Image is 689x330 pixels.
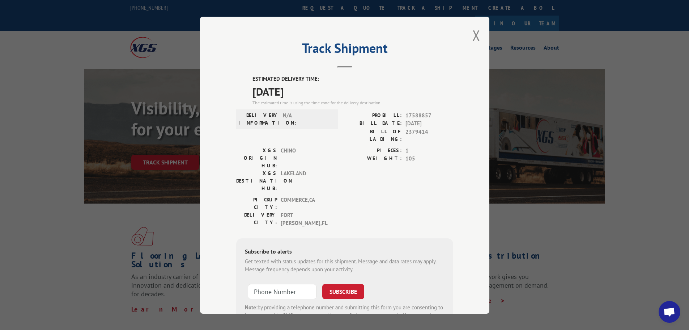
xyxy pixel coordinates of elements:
span: [DATE] [252,83,453,99]
label: PIECES: [345,146,402,155]
span: 17588857 [405,111,453,120]
span: [DATE] [405,120,453,128]
div: Get texted with status updates for this shipment. Message and data rates may apply. Message frequ... [245,257,445,273]
a: Open chat [659,301,680,323]
label: XGS DESTINATION HUB: [236,169,277,192]
input: Phone Number [248,284,316,299]
label: BILL DATE: [345,120,402,128]
span: 2379414 [405,128,453,143]
label: PICKUP CITY: [236,196,277,211]
div: Subscribe to alerts [245,247,445,257]
span: CHINO [281,146,329,169]
div: The estimated time is using the time zone for the delivery destination. [252,99,453,106]
h2: Track Shipment [236,43,453,57]
span: 1 [405,146,453,155]
span: N/A [283,111,332,126]
label: DELIVERY CITY: [236,211,277,227]
span: LAKELAND [281,169,329,192]
label: ESTIMATED DELIVERY TIME: [252,75,453,83]
label: PROBILL: [345,111,402,120]
span: COMMERCE , CA [281,196,329,211]
button: SUBSCRIBE [322,284,364,299]
label: DELIVERY INFORMATION: [238,111,279,126]
label: WEIGHT: [345,155,402,163]
span: FORT [PERSON_NAME] , FL [281,211,329,227]
div: by providing a telephone number and submitting this form you are consenting to be contacted by SM... [245,303,445,328]
span: 105 [405,155,453,163]
button: Close modal [472,26,480,45]
label: BILL OF LADING: [345,128,402,143]
strong: Note: [245,304,258,310]
label: XGS ORIGIN HUB: [236,146,277,169]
